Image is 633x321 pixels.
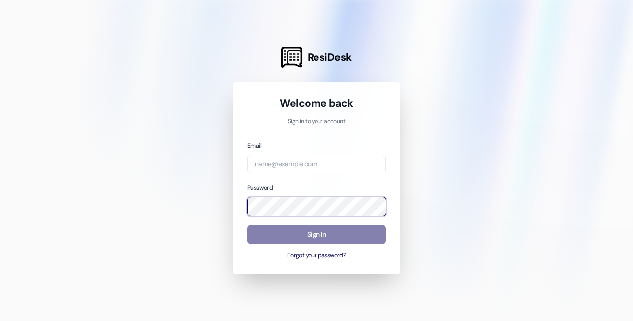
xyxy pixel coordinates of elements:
label: Password [247,184,273,192]
input: name@example.com [247,155,386,174]
button: Sign In [247,225,386,244]
label: Email [247,142,261,150]
span: ResiDesk [308,50,352,64]
h1: Welcome back [247,96,386,110]
img: ResiDesk Logo [281,47,302,68]
p: Sign in to your account [247,117,386,126]
button: Forgot your password? [247,251,386,260]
